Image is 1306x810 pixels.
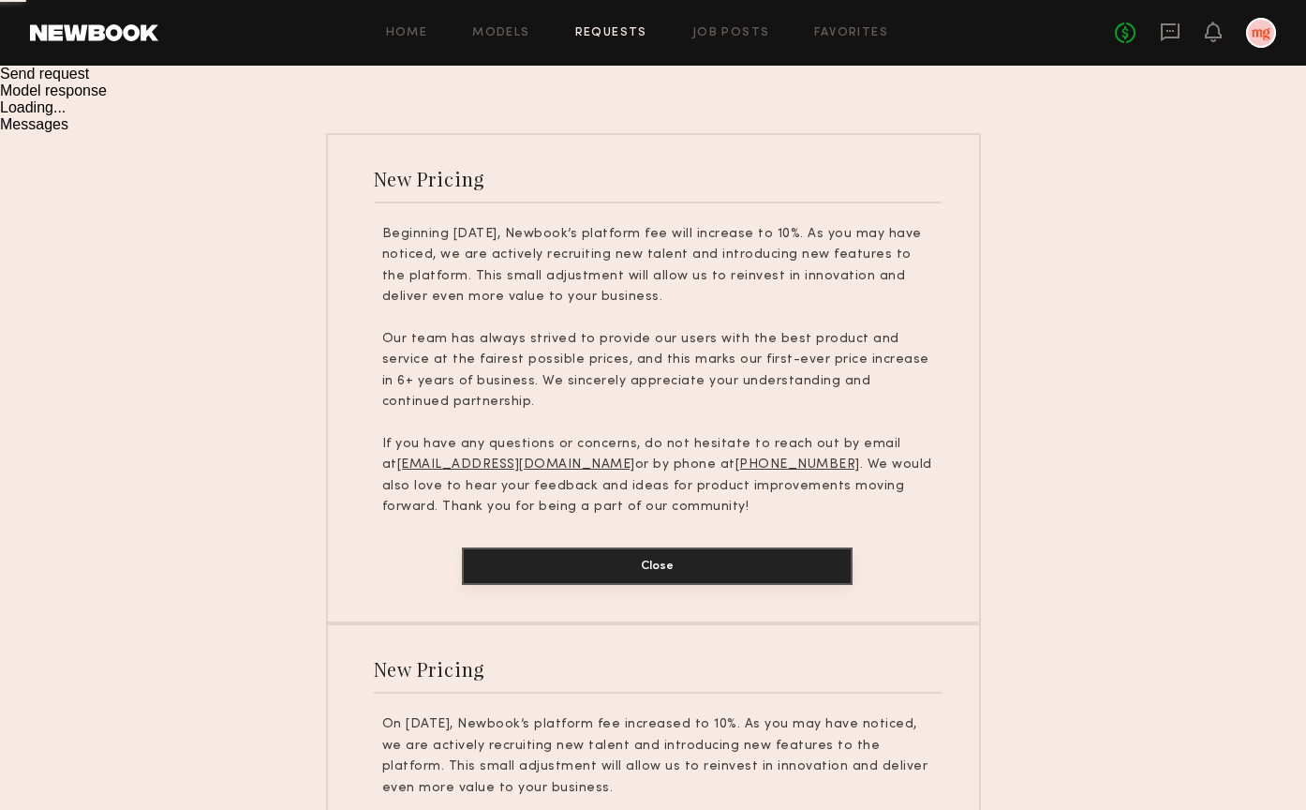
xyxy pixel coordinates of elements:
[575,27,647,39] a: Requests
[735,458,860,471] u: [PHONE_NUMBER]
[382,434,933,518] p: If you have any questions or concerns, do not hesitate to reach out by email at or by phone at . ...
[374,166,485,191] div: New Pricing
[692,27,770,39] a: Job Posts
[382,224,933,308] p: Beginning [DATE], Newbook’s platform fee will increase to 10%. As you may have noticed, we are ac...
[382,714,933,799] p: On [DATE], Newbook’s platform fee increased to 10%. As you may have noticed, we are actively recr...
[374,656,485,682] div: New Pricing
[814,27,888,39] a: Favorites
[382,329,933,413] p: Our team has always strived to provide our users with the best product and service at the fairest...
[386,27,428,39] a: Home
[397,458,635,471] u: [EMAIL_ADDRESS][DOMAIN_NAME]
[462,547,853,585] button: Close
[472,27,529,39] a: Models
[1246,18,1276,48] a: E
